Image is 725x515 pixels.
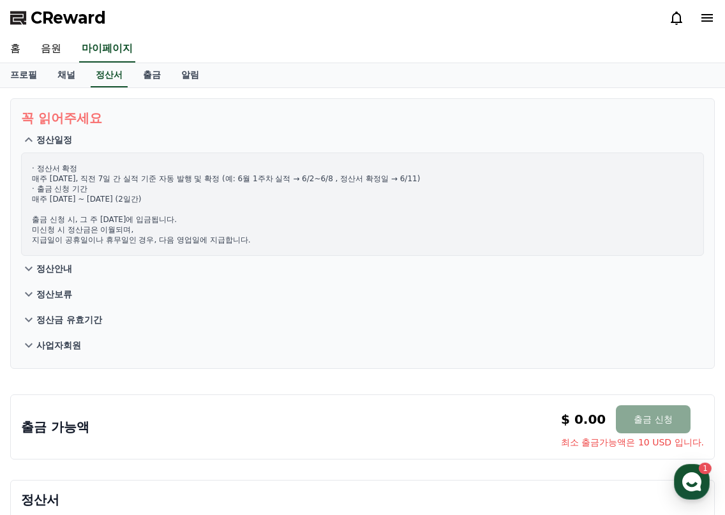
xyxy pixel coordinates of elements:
p: 출금 가능액 [21,418,89,436]
a: 알림 [171,63,209,87]
p: 사업자회원 [36,339,81,352]
button: 정산금 유효기간 [21,307,704,332]
button: 정산보류 [21,281,704,307]
p: 꼭 읽어주세요 [21,109,704,127]
p: · 정산서 확정 매주 [DATE], 직전 7일 간 실적 기준 자동 발행 및 확정 (예: 6월 1주차 실적 → 6/2~6/8 , 정산서 확정일 → 6/11) · 출금 신청 기간... [32,163,693,245]
a: 채널 [47,63,86,87]
button: 정산안내 [21,256,704,281]
a: 정산서 [91,63,128,87]
p: 정산일정 [36,133,72,146]
button: 출금 신청 [616,405,690,433]
p: 정산보류 [36,288,72,301]
a: 음원 [31,36,71,63]
button: 정산일정 [21,127,704,153]
span: CReward [31,8,106,28]
p: 정산서 [21,491,704,509]
p: 정산안내 [36,262,72,275]
a: CReward [10,8,106,28]
a: 마이페이지 [79,36,135,63]
a: 출금 [133,63,171,87]
p: 정산금 유효기간 [36,313,102,326]
button: 사업자회원 [21,332,704,358]
p: $ 0.00 [561,410,606,428]
span: 최소 출금가능액은 10 USD 입니다. [561,436,704,449]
